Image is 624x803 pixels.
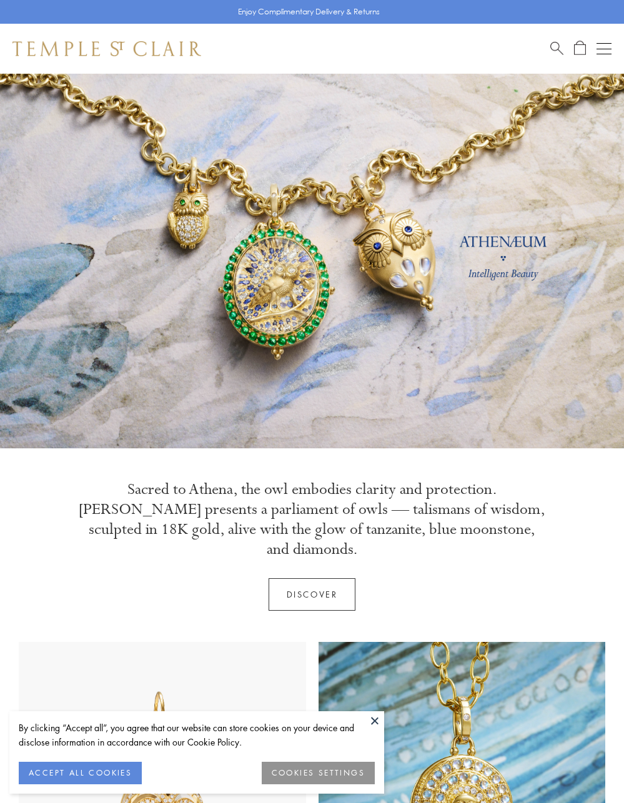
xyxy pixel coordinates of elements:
img: Temple St. Clair [12,41,201,56]
button: ACCEPT ALL COOKIES [19,762,142,784]
div: By clicking “Accept all”, you agree that our website can store cookies on your device and disclos... [19,721,375,749]
button: COOKIES SETTINGS [262,762,375,784]
button: Open navigation [597,41,612,56]
iframe: Gorgias live chat messenger [562,744,612,791]
p: Sacred to Athena, the owl embodies clarity and protection. [PERSON_NAME] presents a parliament of... [78,480,547,559]
p: Enjoy Complimentary Delivery & Returns [238,6,380,18]
a: Search [550,41,563,56]
a: Open Shopping Bag [574,41,586,56]
a: Discover [269,578,356,611]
